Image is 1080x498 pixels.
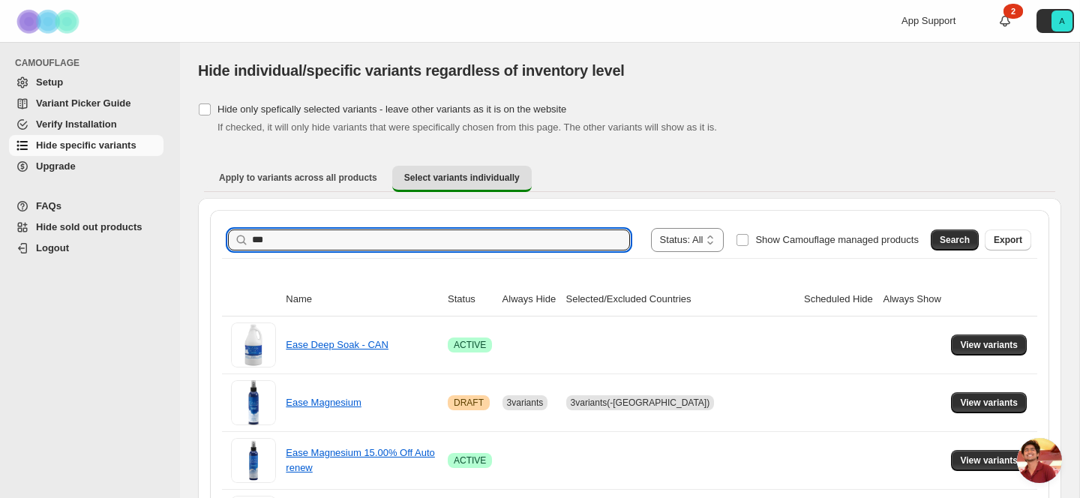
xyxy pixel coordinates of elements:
div: 2 [1003,4,1023,19]
a: Hide sold out products [9,217,163,238]
span: Upgrade [36,160,76,172]
th: Name [281,283,443,316]
a: Ease Deep Soak - CAN [286,339,388,350]
button: Select variants individually [392,166,532,192]
th: Selected/Excluded Countries [562,283,799,316]
th: Status [443,283,498,316]
span: Avatar with initials A [1051,10,1072,31]
span: Search [940,234,970,246]
span: DRAFT [454,397,484,409]
a: FAQs [9,196,163,217]
span: View variants [960,397,1018,409]
span: Logout [36,242,69,253]
span: CAMOUFLAGE [15,57,169,69]
span: 3 variants [507,397,544,408]
span: View variants [960,339,1018,351]
img: Camouflage [12,1,87,42]
span: Export [994,234,1022,246]
a: Hide specific variants [9,135,163,156]
span: FAQs [36,200,61,211]
span: App Support [901,15,955,26]
span: Hide specific variants [36,139,136,151]
img: Ease Magnesium 15.00% Off Auto renew [231,438,276,483]
span: Select variants individually [404,172,520,184]
a: Upgrade [9,156,163,177]
button: View variants [951,334,1027,355]
span: Hide individual/specific variants regardless of inventory level [198,62,625,79]
button: Apply to variants across all products [207,166,389,190]
button: Search [931,229,979,250]
span: Variant Picker Guide [36,97,130,109]
a: Setup [9,72,163,93]
button: Export [985,229,1031,250]
a: Verify Installation [9,114,163,135]
a: Ease Magnesium 15.00% Off Auto renew [286,447,435,473]
img: Ease Magnesium [231,380,276,425]
span: ACTIVE [454,454,486,466]
th: Always Hide [498,283,562,316]
span: Show Camouflage managed products [755,234,919,245]
span: ACTIVE [454,339,486,351]
span: Hide only spefically selected variants - leave other variants as it is on the website [217,103,566,115]
th: Always Show [879,283,947,316]
button: Avatar with initials A [1036,9,1074,33]
a: Logout [9,238,163,259]
a: 2 [997,13,1012,28]
span: Setup [36,76,63,88]
span: If checked, it will only hide variants that were specifically chosen from this page. The other va... [217,121,717,133]
button: View variants [951,450,1027,471]
span: Hide sold out products [36,221,142,232]
span: 3 variants (-[GEOGRAPHIC_DATA]) [571,397,710,408]
img: Ease Deep Soak - CAN [231,322,276,367]
button: View variants [951,392,1027,413]
a: Variant Picker Guide [9,93,163,114]
th: Scheduled Hide [799,283,879,316]
a: Ease Magnesium [286,397,361,408]
span: Apply to variants across all products [219,172,377,184]
a: Open chat [1017,438,1062,483]
text: A [1059,16,1065,25]
span: Verify Installation [36,118,117,130]
span: View variants [960,454,1018,466]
